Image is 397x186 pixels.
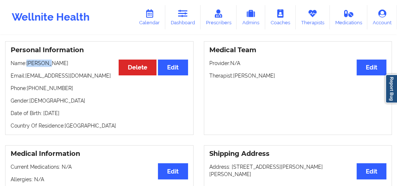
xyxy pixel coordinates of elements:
[357,60,386,75] button: Edit
[265,5,296,29] a: Coaches
[385,74,397,103] a: Report Bug
[330,5,368,29] a: Medications
[11,150,188,158] h3: Medical Information
[11,176,188,183] p: Allergies: N/A
[357,163,386,179] button: Edit
[296,5,330,29] a: Therapists
[209,150,387,158] h3: Shipping Address
[201,5,237,29] a: Prescribers
[119,60,156,75] button: Delete
[158,60,188,75] button: Edit
[209,60,387,67] p: Provider: N/A
[209,46,387,54] h3: Medical Team
[11,85,188,92] p: Phone: [PHONE_NUMBER]
[209,163,387,178] p: Address: [STREET_ADDRESS][PERSON_NAME][PERSON_NAME]
[11,72,188,79] p: Email: [EMAIL_ADDRESS][DOMAIN_NAME]
[158,163,188,179] button: Edit
[11,60,188,67] p: Name: [PERSON_NAME]
[134,5,165,29] a: Calendar
[11,122,188,129] p: Country Of Residence: [GEOGRAPHIC_DATA]
[367,5,397,29] a: Account
[11,97,188,104] p: Gender: [DEMOGRAPHIC_DATA]
[165,5,201,29] a: Dashboard
[11,46,188,54] h3: Personal Information
[11,163,188,171] p: Current Medications: N/A
[209,72,387,79] p: Therapist: [PERSON_NAME]
[237,5,265,29] a: Admins
[11,110,188,117] p: Date of Birth: [DATE]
